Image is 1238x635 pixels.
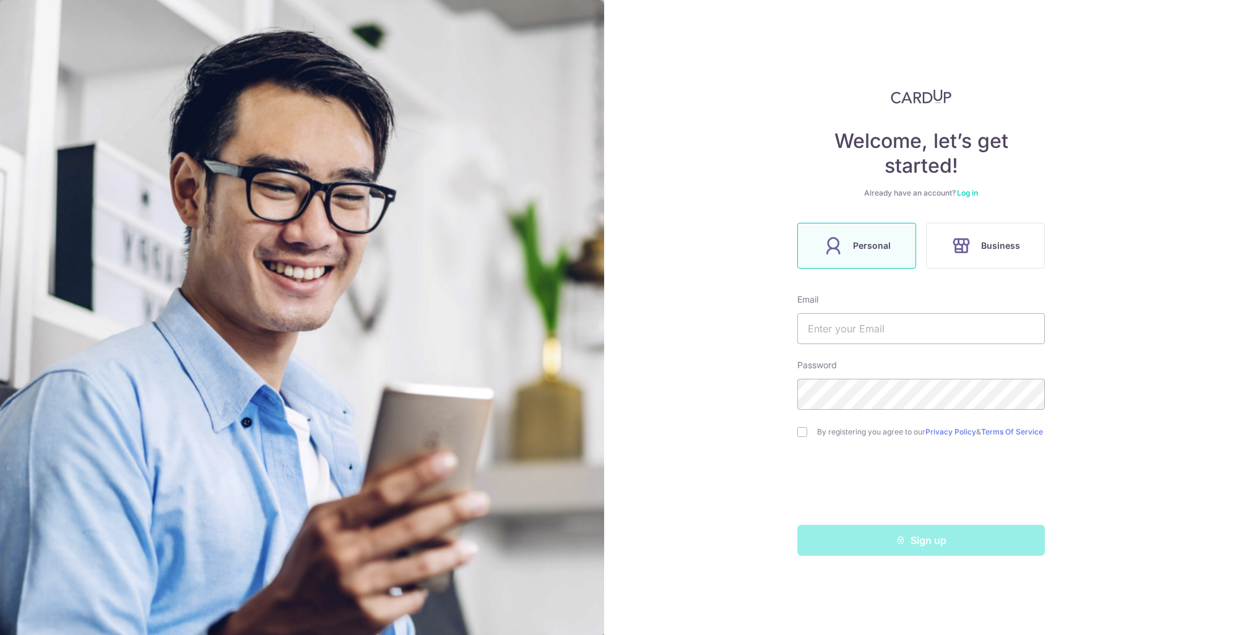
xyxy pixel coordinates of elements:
[797,129,1045,178] h4: Welcome, let’s get started!
[981,427,1043,436] a: Terms Of Service
[925,427,976,436] a: Privacy Policy
[817,427,1045,437] label: By registering you agree to our &
[827,462,1015,510] iframe: reCAPTCHA
[797,313,1045,344] input: Enter your Email
[792,223,921,269] a: Personal
[797,188,1045,198] div: Already have an account?
[853,238,891,253] span: Personal
[921,223,1050,269] a: Business
[797,359,837,371] label: Password
[981,238,1020,253] span: Business
[797,293,818,306] label: Email
[957,188,978,197] a: Log in
[891,89,951,104] img: CardUp Logo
